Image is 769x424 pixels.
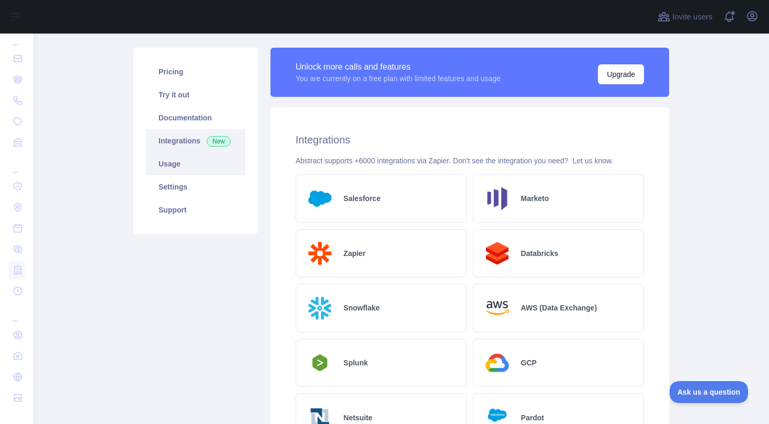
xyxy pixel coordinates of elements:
img: Logo [304,351,335,374]
h2: Salesforce [344,193,381,204]
a: Documentation [146,106,245,129]
span: Invite users [672,11,713,23]
a: Settings [146,175,245,198]
button: Upgrade [598,64,644,84]
a: Usage [146,152,245,175]
img: Logo [482,348,513,378]
h2: Marketo [521,193,549,204]
img: Logo [482,183,513,214]
img: Logo [482,238,513,269]
img: Logo [482,293,513,323]
img: Logo [304,183,335,214]
h2: Netsuite [344,412,372,423]
h2: Snowflake [344,303,380,313]
img: Logo [304,238,335,269]
h2: Integrations [296,132,644,147]
div: You are currently on a free plan with limited features and usage [296,73,501,84]
div: ... [8,303,25,323]
h2: Databricks [521,248,559,259]
a: Support [146,198,245,221]
a: Let us know. [572,157,613,165]
h2: Zapier [344,248,366,259]
img: Logo [304,293,335,323]
div: Abstract supports +6000 integrations via Zapier. Don't see the integration you need? [296,155,644,166]
div: ... [8,154,25,175]
a: Pricing [146,60,245,83]
iframe: Toggle Customer Support [670,381,748,403]
div: ... [8,26,25,47]
span: New [207,136,231,147]
div: Unlock more calls and features [296,61,501,73]
a: Try it out [146,83,245,106]
h2: AWS (Data Exchange) [521,303,597,313]
h2: Splunk [344,358,368,368]
h2: Pardot [521,412,544,423]
h2: GCP [521,358,537,368]
button: Invite users [655,8,715,25]
a: Integrations New [146,129,245,152]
